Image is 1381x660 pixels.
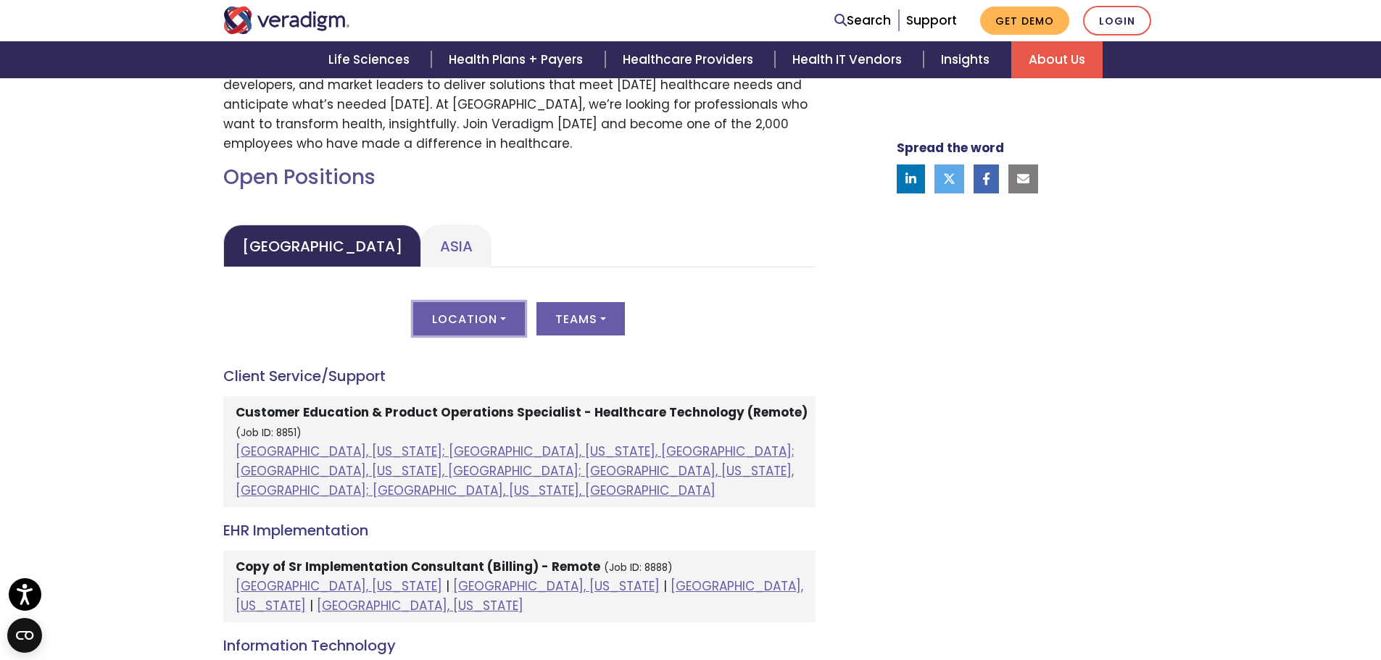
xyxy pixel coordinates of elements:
h4: Client Service/Support [223,367,816,385]
span: | [446,577,449,595]
a: Login [1083,6,1151,35]
a: About Us [1011,41,1103,78]
a: Health IT Vendors [775,41,924,78]
small: (Job ID: 8851) [236,426,302,440]
h4: Information Technology [223,637,816,654]
small: (Job ID: 8888) [604,561,673,575]
a: Get Demo [980,7,1069,35]
a: [GEOGRAPHIC_DATA], [US_STATE]; [GEOGRAPHIC_DATA], [US_STATE], [GEOGRAPHIC_DATA]; [GEOGRAPHIC_DATA... [236,443,795,499]
img: Veradigm logo [223,7,350,34]
strong: Copy of Sr Implementation Consultant (Billing) - Remote [236,558,600,575]
h2: Open Positions [223,165,816,190]
button: Teams [536,302,625,335]
a: [GEOGRAPHIC_DATA] [223,225,421,267]
button: Open CMP widget [7,618,42,653]
strong: Customer Education & Product Operations Specialist - Healthcare Technology (Remote) [236,404,808,421]
a: Support [906,12,957,29]
span: | [663,577,667,595]
a: Life Sciences [311,41,431,78]
button: Location [413,302,525,335]
a: Search [834,11,891,30]
span: | [310,597,313,614]
p: Join a passionate team of dedicated associates who work side-by-side with caregivers, developers,... [223,55,816,154]
a: [GEOGRAPHIC_DATA], [US_STATE] [236,577,803,614]
a: Healthcare Providers [605,41,775,78]
a: Insights [924,41,1011,78]
strong: Spread the word [897,139,1004,156]
a: [GEOGRAPHIC_DATA], [US_STATE] [317,597,523,614]
h4: EHR Implementation [223,522,816,539]
a: [GEOGRAPHIC_DATA], [US_STATE] [453,577,660,595]
a: Health Plans + Payers [431,41,605,78]
a: Asia [421,225,492,267]
a: [GEOGRAPHIC_DATA], [US_STATE] [236,577,442,595]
